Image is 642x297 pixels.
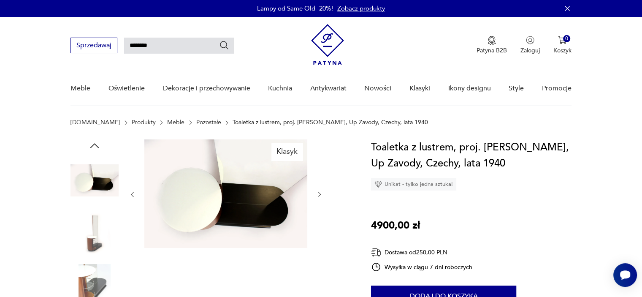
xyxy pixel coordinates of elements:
[509,72,524,105] a: Style
[371,262,472,272] div: Wysyłka w ciągu 7 dni roboczych
[70,210,119,259] img: Zdjęcie produktu Toaletka z lustrem, proj. Jindrich Halabala, Up Zavody, Czechy, lata 1940
[448,72,490,105] a: Ikony designu
[233,119,428,126] p: Toaletka z lustrem, proj. [PERSON_NAME], Up Zavody, Czechy, lata 1940
[311,24,344,65] img: Patyna - sklep z meblami i dekoracjami vintage
[488,36,496,45] img: Ikona medalu
[271,143,303,161] div: Klasyk
[526,36,534,44] img: Ikonka użytkownika
[409,72,430,105] a: Klasyki
[163,72,250,105] a: Dekoracje i przechowywanie
[371,178,456,191] div: Unikat - tylko jedna sztuka!
[70,156,119,204] img: Zdjęcie produktu Toaletka z lustrem, proj. Jindrich Halabala, Up Zavody, Czechy, lata 1940
[132,119,156,126] a: Produkty
[520,46,540,54] p: Zaloguj
[477,36,507,54] button: Patyna B2B
[70,43,117,49] a: Sprzedawaj
[477,36,507,54] a: Ikona medaluPatyna B2B
[310,72,347,105] a: Antykwariat
[553,46,572,54] p: Koszyk
[196,119,221,126] a: Pozostałe
[167,119,184,126] a: Meble
[219,40,229,50] button: Szukaj
[477,46,507,54] p: Patyna B2B
[371,247,472,258] div: Dostawa od 250,00 PLN
[268,72,292,105] a: Kuchnia
[257,4,333,13] p: Lampy od Same Old -20%!
[613,263,637,287] iframe: Smartsupp widget button
[563,35,570,42] div: 0
[371,139,572,172] h1: Toaletka z lustrem, proj. [PERSON_NAME], Up Zavody, Czechy, lata 1940
[364,72,391,105] a: Nowości
[70,119,120,126] a: [DOMAIN_NAME]
[542,72,572,105] a: Promocje
[337,4,385,13] a: Zobacz produkty
[371,247,381,258] img: Ikona dostawy
[70,38,117,53] button: Sprzedawaj
[558,36,566,44] img: Ikona koszyka
[371,218,420,234] p: 4900,00 zł
[108,72,145,105] a: Oświetlenie
[374,180,382,188] img: Ikona diamentu
[144,139,307,248] img: Zdjęcie produktu Toaletka z lustrem, proj. Jindrich Halabala, Up Zavody, Czechy, lata 1940
[553,36,572,54] button: 0Koszyk
[520,36,540,54] button: Zaloguj
[70,72,90,105] a: Meble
